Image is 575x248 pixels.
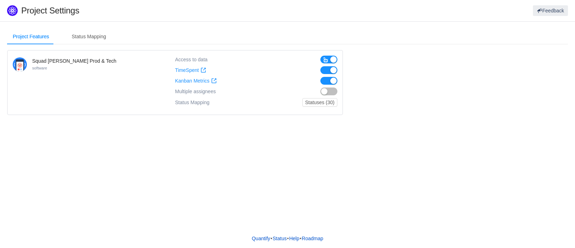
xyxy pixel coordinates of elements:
[175,78,217,84] a: Kanban Metrics
[301,233,324,244] a: Roadmap
[7,29,55,45] div: Project Features
[302,98,337,107] button: Statuses (30)
[175,56,208,63] div: Access to data
[271,236,272,241] span: •
[7,5,18,16] img: Quantify
[32,57,116,64] h4: Squad [PERSON_NAME] Prod & Tech
[289,233,300,244] a: Help
[175,67,206,73] a: TimeSpent
[175,89,216,95] span: Multiple assignees
[175,78,209,84] span: Kanban Metrics
[13,57,27,72] img: 10502
[175,98,209,107] div: Status Mapping
[21,5,344,16] h1: Project Settings
[66,29,112,45] div: Status Mapping
[32,66,47,70] small: software
[300,236,301,241] span: •
[533,5,568,16] button: Feedback
[251,233,271,244] a: Quantify
[287,236,289,241] span: •
[175,67,199,73] span: TimeSpent
[272,233,287,244] a: Status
